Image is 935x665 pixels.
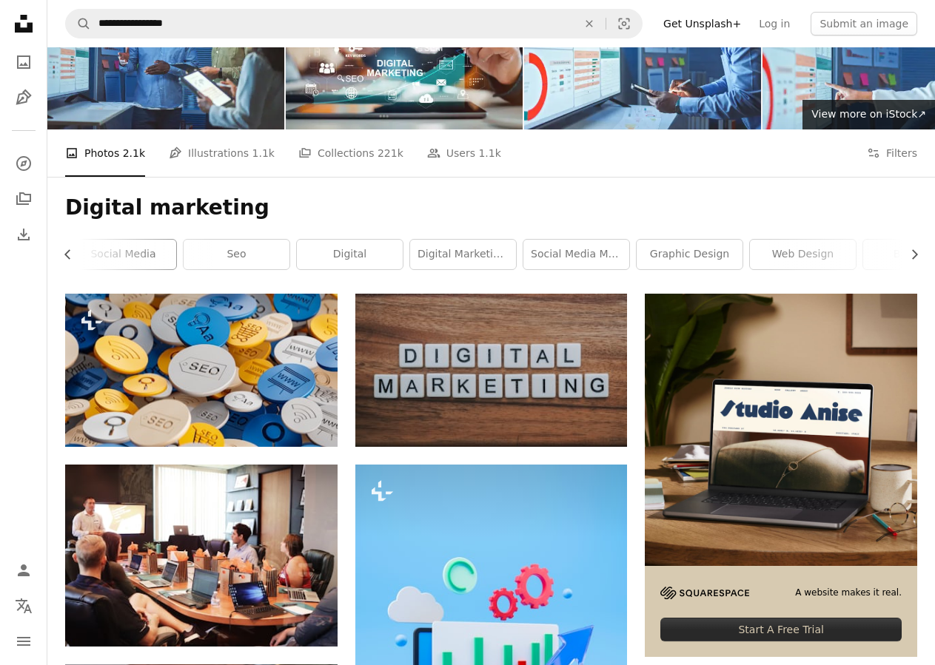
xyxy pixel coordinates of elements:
[65,294,338,447] img: a bunch of different types of buttons on a table
[523,240,629,269] a: social media marketing
[9,149,38,178] a: Explore
[645,294,917,656] a: A website makes it real.Start A Free Trial
[70,240,176,269] a: social media
[606,10,642,38] button: Visual search
[65,363,338,377] a: a bunch of different types of buttons on a table
[65,195,917,221] h1: Digital marketing
[427,129,501,177] a: Users 1.1k
[9,47,38,77] a: Photos
[65,465,338,646] img: man standing in front of people sitting beside table with laptop computers
[9,220,38,249] a: Download History
[9,9,38,41] a: Home — Unsplash
[9,627,38,656] button: Menu
[867,129,917,177] button: Filters
[478,145,500,161] span: 1.1k
[378,145,403,161] span: 221k
[811,12,917,36] button: Submit an image
[65,240,81,269] button: scroll list to the left
[355,639,628,652] a: a computer screen with a blue arrow pointing to it
[645,294,917,566] img: file-1705123271268-c3eaf6a79b21image
[9,184,38,214] a: Collections
[65,548,338,561] a: man standing in front of people sitting beside table with laptop computers
[65,9,643,38] form: Find visuals sitewide
[66,10,91,38] button: Search Unsplash
[355,363,628,377] a: digital marketing artwork on brown wooden surface
[184,240,289,269] a: seo
[795,587,902,599] span: A website makes it real.
[750,240,856,269] a: web design
[9,591,38,621] button: Language
[169,129,275,177] a: Illustrations 1.1k
[410,240,516,269] a: digital marketing services
[660,618,902,641] div: Start A Free Trial
[355,294,628,447] img: digital marketing artwork on brown wooden surface
[811,108,926,120] span: View more on iStock ↗
[750,12,799,36] a: Log in
[9,556,38,585] a: Log in / Sign up
[660,587,749,599] img: file-1705255347840-230a6ab5bca9image
[297,240,403,269] a: digital
[802,100,935,129] a: View more on iStock↗
[252,145,275,161] span: 1.1k
[573,10,606,38] button: Clear
[654,12,750,36] a: Get Unsplash+
[901,240,917,269] button: scroll list to the right
[637,240,743,269] a: graphic design
[298,129,403,177] a: Collections 221k
[9,83,38,112] a: Illustrations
